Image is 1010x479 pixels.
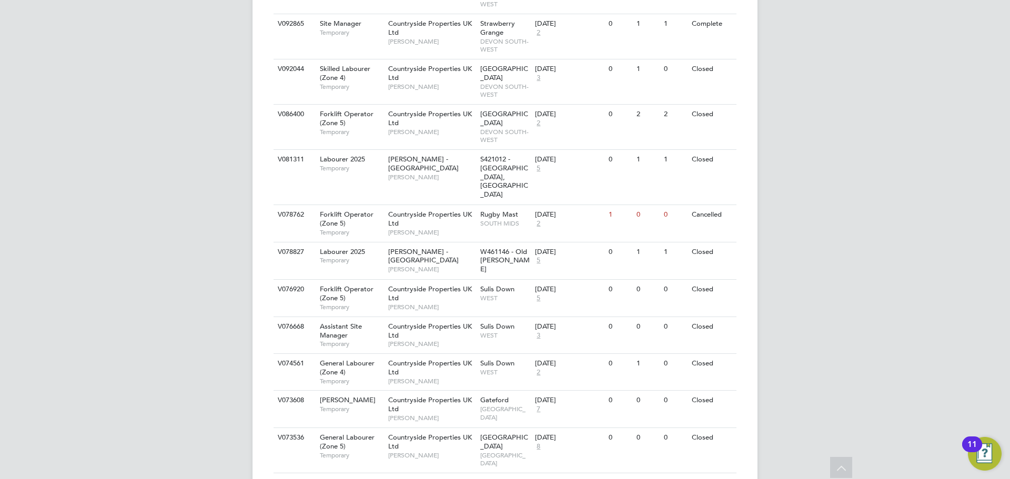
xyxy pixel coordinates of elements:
span: Countryside Properties UK Ltd [388,359,472,376]
span: S421012 - [GEOGRAPHIC_DATA], [GEOGRAPHIC_DATA] [480,155,528,199]
div: V076920 [275,280,312,299]
span: Temporary [320,83,383,91]
div: 1 [634,14,661,34]
div: 0 [606,280,633,299]
div: [DATE] [535,322,603,331]
span: WEST [480,331,530,340]
span: DEVON SOUTH-WEST [480,83,530,99]
span: Temporary [320,164,383,172]
div: Closed [689,242,735,262]
div: Closed [689,317,735,337]
div: V092865 [275,14,312,34]
div: 1 [606,205,633,225]
div: 0 [634,428,661,447]
span: 7 [535,405,542,414]
div: Closed [689,105,735,124]
span: Temporary [320,451,383,460]
span: Assistant Site Manager [320,322,362,340]
span: 2 [535,119,542,128]
div: Closed [689,280,735,299]
div: V086400 [275,105,312,124]
div: 1 [634,242,661,262]
div: V073536 [275,428,312,447]
span: 2 [535,368,542,377]
span: Temporary [320,340,383,348]
span: [GEOGRAPHIC_DATA] [480,433,528,451]
span: WEST [480,294,530,302]
div: 0 [606,391,633,410]
span: Skilled Labourer (Zone 4) [320,64,370,82]
span: Countryside Properties UK Ltd [388,284,472,302]
span: General Labourer (Zone 5) [320,433,375,451]
div: [DATE] [535,285,603,294]
span: [GEOGRAPHIC_DATA] [480,451,530,467]
span: [PERSON_NAME] - [GEOGRAPHIC_DATA] [388,247,459,265]
span: [PERSON_NAME] [388,303,475,311]
div: 2 [661,105,689,124]
span: Labourer 2025 [320,247,365,256]
span: Countryside Properties UK Ltd [388,433,472,451]
span: [PERSON_NAME] [388,451,475,460]
span: Sulis Down [480,359,514,368]
div: [DATE] [535,359,603,368]
div: Closed [689,59,735,79]
div: Closed [689,150,735,169]
div: 0 [606,59,633,79]
div: V078827 [275,242,312,262]
span: Temporary [320,303,383,311]
div: 0 [606,354,633,373]
div: V078762 [275,205,312,225]
div: 0 [634,205,661,225]
div: 0 [661,205,689,225]
span: [GEOGRAPHIC_DATA] [480,64,528,82]
div: Cancelled [689,205,735,225]
span: 3 [535,74,542,83]
div: 0 [606,150,633,169]
span: General Labourer (Zone 4) [320,359,375,376]
span: [PERSON_NAME] [388,228,475,237]
div: Closed [689,391,735,410]
span: Strawberry Grange [480,19,515,37]
div: [DATE] [535,210,603,219]
span: DEVON SOUTH-WEST [480,128,530,144]
span: [PERSON_NAME] - [GEOGRAPHIC_DATA] [388,155,459,172]
div: [DATE] [535,65,603,74]
div: 1 [634,59,661,79]
span: [PERSON_NAME] [388,83,475,91]
span: Sulis Down [480,322,514,331]
span: [PERSON_NAME] [388,128,475,136]
div: V092044 [275,59,312,79]
div: Closed [689,428,735,447]
span: [GEOGRAPHIC_DATA] [480,405,530,421]
span: 5 [535,164,542,173]
div: 2 [634,105,661,124]
span: [PERSON_NAME] [388,414,475,422]
div: V076668 [275,317,312,337]
span: [GEOGRAPHIC_DATA] [480,109,528,127]
div: V074561 [275,354,312,373]
span: W461146 - Old [PERSON_NAME] [480,247,530,274]
div: 0 [661,428,689,447]
span: 3 [535,331,542,340]
span: Temporary [320,377,383,385]
div: [DATE] [535,396,603,405]
span: Forklift Operator (Zone 5) [320,210,373,228]
div: V081311 [275,150,312,169]
span: WEST [480,368,530,376]
div: 0 [606,14,633,34]
span: Labourer 2025 [320,155,365,164]
div: [DATE] [535,433,603,442]
div: 1 [661,14,689,34]
div: 1 [634,354,661,373]
div: 0 [606,105,633,124]
span: Temporary [320,28,383,37]
span: 2 [535,219,542,228]
span: 5 [535,256,542,265]
div: 0 [634,280,661,299]
span: Countryside Properties UK Ltd [388,210,472,228]
span: [PERSON_NAME] [388,173,475,181]
span: [PERSON_NAME] [388,340,475,348]
div: V073608 [275,391,312,410]
span: [PERSON_NAME] [388,377,475,385]
div: 0 [661,59,689,79]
